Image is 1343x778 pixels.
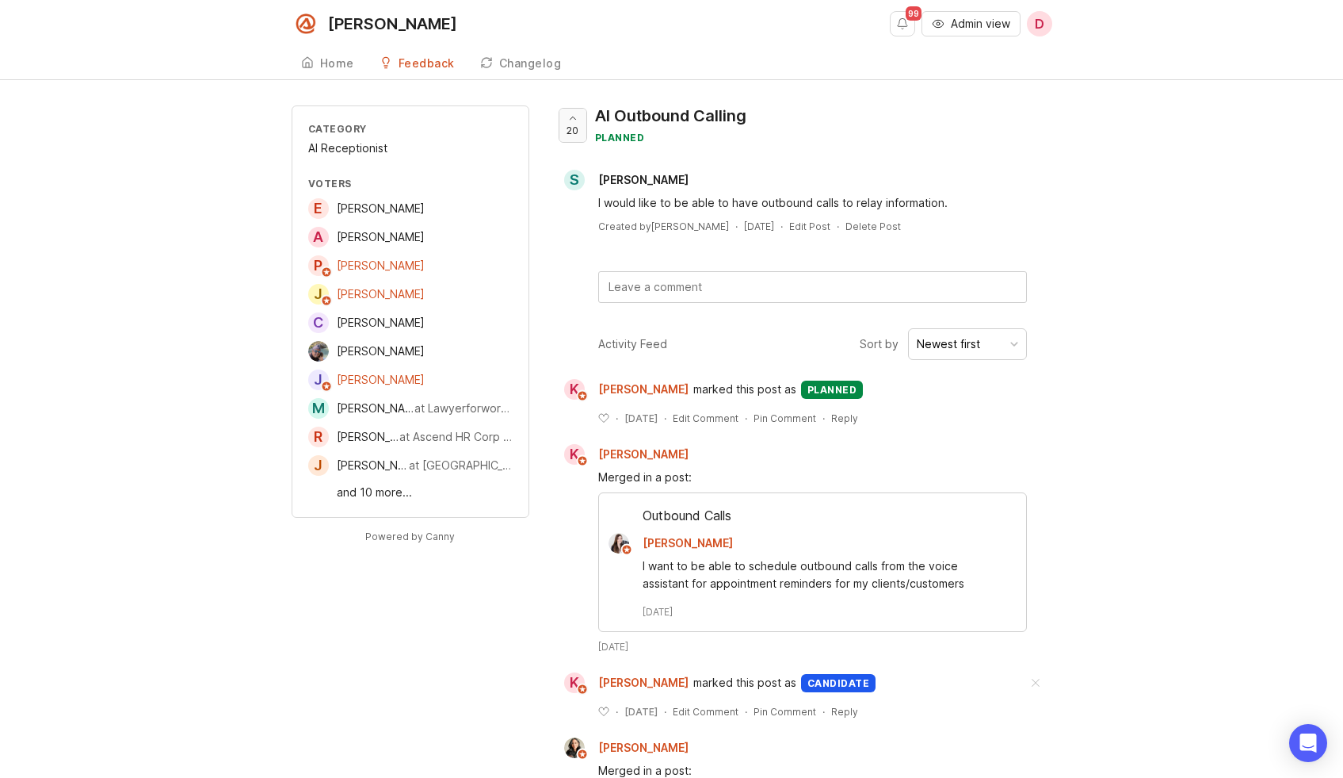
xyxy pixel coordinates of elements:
span: [PERSON_NAME] [598,381,689,398]
div: · [822,412,825,425]
a: s[PERSON_NAME] [555,170,701,190]
div: K [564,444,585,465]
img: member badge [320,381,332,393]
div: Open Intercom Messenger [1289,724,1327,762]
time: [DATE] [624,706,658,718]
div: Outbound Calls [599,506,1026,533]
a: M[PERSON_NAME]at Lawyerforworkers [308,398,513,419]
div: I would like to be able to have outbound calls to relay information. [598,194,1027,212]
img: Smith.ai logo [292,10,320,38]
time: [DATE] [744,220,774,232]
div: Edit Comment [673,705,738,719]
div: s [564,170,585,190]
span: [PERSON_NAME] [598,173,689,186]
div: candidate [801,674,876,692]
a: Home [292,48,364,80]
img: member badge [576,390,588,402]
div: K [564,673,585,693]
time: [DATE] [643,605,673,619]
img: member badge [320,266,332,278]
span: Admin view [951,16,1010,32]
div: J [308,455,329,476]
span: marked this post as [693,674,796,692]
a: R[PERSON_NAME] IIIat Ascend HR Corp HR Maximizer [308,427,513,447]
img: member badge [576,455,588,467]
div: Voters [308,177,513,190]
div: · [616,412,618,425]
div: M [308,398,329,419]
a: E[PERSON_NAME] [308,198,425,219]
span: D [1035,14,1044,33]
div: Pin Comment [754,705,816,719]
span: [PERSON_NAME] [337,259,425,272]
button: Notifications [890,11,915,36]
span: [PERSON_NAME] III [337,430,435,443]
div: AI Outbound Calling [595,105,746,127]
div: · [664,412,666,425]
div: at Ascend HR Corp HR Maximizer [399,428,512,446]
span: 20 [567,124,578,137]
img: member badge [576,749,588,761]
a: Kelsey Fisher[PERSON_NAME] [599,533,746,554]
span: [PERSON_NAME] [643,536,733,550]
span: [PERSON_NAME] [337,316,425,329]
span: [PERSON_NAME] [337,458,425,472]
span: [PERSON_NAME] [337,401,425,415]
div: P [308,255,329,276]
img: Aman Mahal [308,341,329,362]
div: Home [320,58,354,69]
div: R [308,427,329,447]
div: Feedback [399,58,455,69]
span: marked this post as [693,381,796,398]
div: J [308,284,329,305]
div: AI Receptionist [308,140,513,157]
div: C [308,312,329,333]
div: [PERSON_NAME] [328,16,457,32]
div: A [308,227,329,247]
div: Newest first [917,335,980,353]
a: Powered by Canny [363,527,457,546]
span: [PERSON_NAME] [598,741,689,754]
div: · [822,705,825,719]
a: J[PERSON_NAME] [308,370,425,390]
span: [PERSON_NAME] [598,447,689,461]
div: · [745,412,747,425]
a: C[PERSON_NAME] [308,312,425,333]
div: at Lawyerforworkers [414,400,512,417]
a: Feedback [370,48,464,80]
div: K [564,379,585,400]
div: planned [801,381,864,399]
img: Kelsey Fisher [609,533,629,554]
div: · [837,220,839,233]
button: D [1027,11,1052,36]
div: Edit Comment [673,412,738,425]
a: Ysabelle Eugenio[PERSON_NAME] [555,738,701,758]
div: planned [595,131,746,144]
div: Edit Post [789,220,830,233]
div: · [735,220,738,233]
div: Reply [831,412,858,425]
span: [PERSON_NAME] [598,674,689,692]
div: Activity Feed [598,335,667,353]
img: member badge [620,544,632,556]
span: [PERSON_NAME] [337,201,425,215]
a: Changelog [471,48,571,80]
button: 20 [559,108,587,143]
a: and 10 more... [337,484,513,501]
div: Reply [831,705,858,719]
div: · [664,705,666,719]
div: Delete Post [845,220,901,233]
button: Admin view [921,11,1021,36]
div: at [GEOGRAPHIC_DATA] [409,457,513,474]
div: Pin Comment [754,412,816,425]
span: [PERSON_NAME] [337,373,425,386]
a: K[PERSON_NAME] [555,379,693,400]
div: · [745,705,747,719]
div: · [616,705,618,719]
div: Merged in a post: [598,469,1027,486]
span: Sort by [860,335,899,353]
div: E [308,198,329,219]
span: [PERSON_NAME] [337,344,425,358]
div: Category [308,122,513,136]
